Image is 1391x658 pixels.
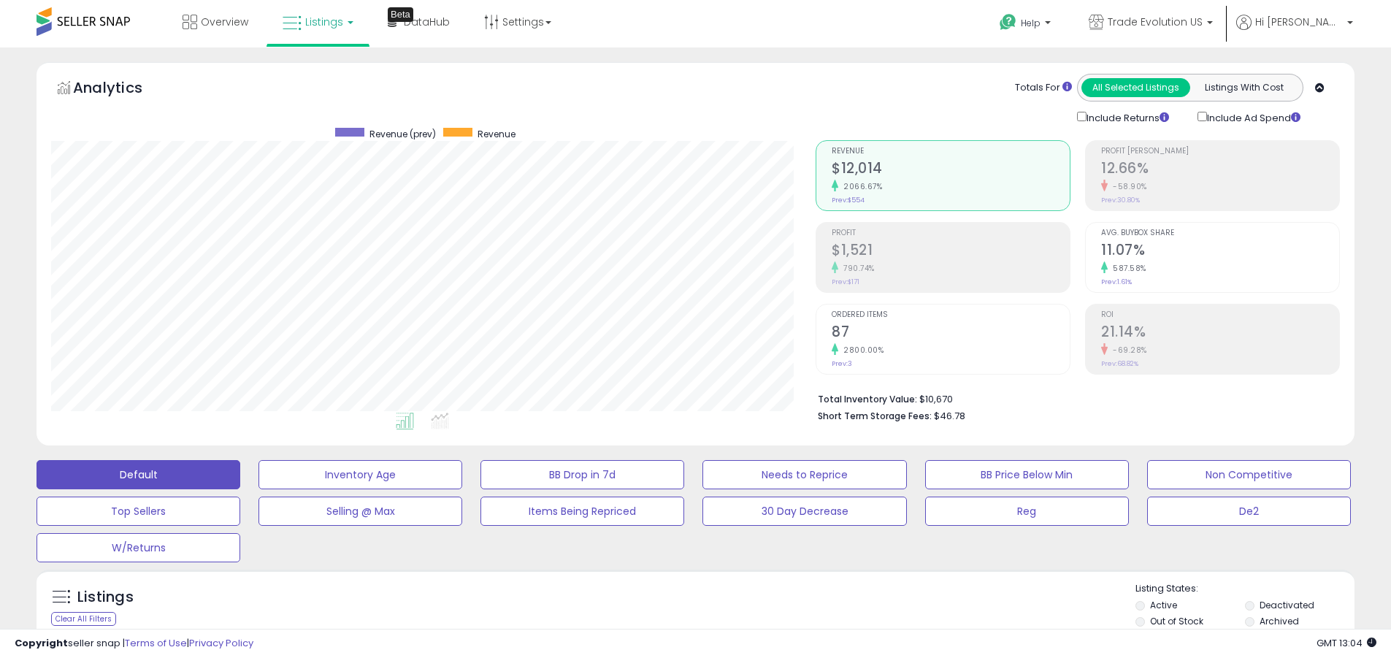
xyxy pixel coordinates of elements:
[1135,582,1354,596] p: Listing States:
[1189,78,1298,97] button: Listings With Cost
[1260,599,1314,611] label: Deactivated
[1150,599,1177,611] label: Active
[305,15,343,29] span: Listings
[838,263,875,274] small: 790.74%
[832,359,852,368] small: Prev: 3
[258,497,462,526] button: Selling @ Max
[37,497,240,526] button: Top Sellers
[1108,263,1146,274] small: 587.58%
[37,460,240,489] button: Default
[73,77,171,102] h5: Analytics
[1147,497,1351,526] button: De2
[1236,15,1353,47] a: Hi [PERSON_NAME]
[818,410,932,422] b: Short Term Storage Fees:
[1015,81,1072,95] div: Totals For
[1101,278,1132,286] small: Prev: 1.61%
[1101,324,1339,343] h2: 21.14%
[832,196,865,204] small: Prev: $554
[1081,78,1190,97] button: All Selected Listings
[1108,345,1147,356] small: -69.28%
[838,181,882,192] small: 2066.67%
[934,409,965,423] span: $46.78
[258,460,462,489] button: Inventory Age
[1255,15,1343,29] span: Hi [PERSON_NAME]
[702,497,906,526] button: 30 Day Decrease
[832,148,1070,156] span: Revenue
[1101,359,1138,368] small: Prev: 68.82%
[189,636,253,650] a: Privacy Policy
[1101,160,1339,180] h2: 12.66%
[51,612,116,626] div: Clear All Filters
[1187,109,1324,126] div: Include Ad Spend
[925,497,1129,526] button: Reg
[1147,460,1351,489] button: Non Competitive
[1108,181,1147,192] small: -58.90%
[1101,196,1140,204] small: Prev: 30.80%
[1317,636,1376,650] span: 2025-09-16 13:04 GMT
[1101,229,1339,237] span: Avg. Buybox Share
[832,311,1070,319] span: Ordered Items
[838,345,884,356] small: 2800.00%
[1150,615,1203,627] label: Out of Stock
[1066,109,1187,126] div: Include Returns
[818,389,1329,407] li: $10,670
[480,460,684,489] button: BB Drop in 7d
[37,533,240,562] button: W/Returns
[15,637,253,651] div: seller snap | |
[832,229,1070,237] span: Profit
[388,7,413,22] div: Tooltip anchor
[1108,15,1203,29] span: Trade Evolution US
[925,460,1129,489] button: BB Price Below Min
[1101,311,1339,319] span: ROI
[77,587,134,608] h5: Listings
[702,460,906,489] button: Needs to Reprice
[404,15,450,29] span: DataHub
[832,324,1070,343] h2: 87
[369,128,436,140] span: Revenue (prev)
[832,242,1070,261] h2: $1,521
[999,13,1017,31] i: Get Help
[818,393,917,405] b: Total Inventory Value:
[1260,615,1299,627] label: Archived
[478,128,516,140] span: Revenue
[832,160,1070,180] h2: $12,014
[832,278,859,286] small: Prev: $171
[1101,242,1339,261] h2: 11.07%
[1021,17,1041,29] span: Help
[988,2,1065,47] a: Help
[15,636,68,650] strong: Copyright
[480,497,684,526] button: Items Being Repriced
[125,636,187,650] a: Terms of Use
[201,15,248,29] span: Overview
[1101,148,1339,156] span: Profit [PERSON_NAME]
